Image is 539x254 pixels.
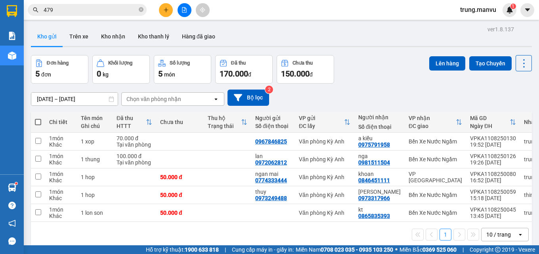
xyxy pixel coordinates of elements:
[160,119,200,125] div: Chưa thu
[31,27,63,46] button: Kho gửi
[4,48,87,59] li: [PERSON_NAME]
[470,159,516,166] div: 19:26 [DATE]
[208,115,241,121] div: Thu hộ
[487,25,514,34] div: ver 1.8.137
[295,112,354,133] th: Toggle SortBy
[470,213,516,219] div: 13:45 [DATE]
[81,123,109,129] div: Ghi chú
[255,159,287,166] div: 0972062812
[196,3,210,17] button: aim
[310,71,313,78] span: đ
[409,192,462,198] div: Bến Xe Nước Ngầm
[358,206,401,213] div: kt
[8,183,16,192] img: warehouse-icon
[163,7,169,13] span: plus
[512,4,514,9] span: 1
[429,56,465,71] button: Lên hàng
[231,60,246,66] div: Đã thu
[470,115,510,121] div: Mã GD
[358,195,390,201] div: 0973317966
[409,210,462,216] div: Bến Xe Nước Ngầm
[81,174,109,180] div: 1 hop
[399,245,457,254] span: Miền Bắc
[208,123,241,129] div: Trạng thái
[154,55,211,84] button: Số lượng5món
[117,159,152,166] div: Tại văn phòng
[170,60,190,66] div: Số lượng
[358,114,401,120] div: Người nhận
[255,195,287,201] div: 0973249488
[117,115,146,121] div: Đã thu
[409,123,456,129] div: ĐC giao
[49,213,73,219] div: Khác
[178,3,191,17] button: file-add
[470,195,516,201] div: 15:18 [DATE]
[49,189,73,195] div: 1 món
[49,171,73,177] div: 1 món
[299,156,350,162] div: Văn phòng Kỳ Anh
[44,6,137,14] input: Tìm tên, số ĐT hoặc mã đơn
[358,171,401,177] div: khoan
[517,231,524,238] svg: open
[299,115,344,121] div: VP gửi
[49,195,73,201] div: Khác
[358,189,401,195] div: trang minh
[15,182,17,185] sup: 1
[146,245,219,254] span: Hỗ trợ kỹ thuật:
[470,135,516,141] div: VPKA1108250130
[409,115,456,121] div: VP nhận
[108,60,132,66] div: Khối lượng
[395,248,398,251] span: ⚪️
[47,60,69,66] div: Đơn hàng
[255,189,291,195] div: thuy
[160,192,200,198] div: 50.000 đ
[358,124,401,130] div: Số điện thoại
[81,156,109,162] div: 1 thung
[510,4,516,9] sup: 1
[225,245,226,254] span: |
[470,153,516,159] div: VPKA1108250126
[81,138,109,145] div: 1 xop
[41,71,51,78] span: đơn
[49,159,73,166] div: Khác
[255,123,291,129] div: Số điện thoại
[185,246,219,253] strong: 1900 633 818
[463,245,464,254] span: |
[200,7,205,13] span: aim
[466,112,520,133] th: Toggle SortBy
[495,247,501,252] span: copyright
[4,59,87,70] li: In ngày: 19:26 11/08
[126,95,181,103] div: Chọn văn phòng nhận
[358,177,390,183] div: 0846451111
[176,27,222,46] button: Hàng đã giao
[158,69,162,78] span: 5
[405,112,466,133] th: Toggle SortBy
[160,174,200,180] div: 50.000 đ
[132,27,176,46] button: Kho thanh lý
[117,135,152,141] div: 70.000 đ
[113,112,156,133] th: Toggle SortBy
[182,7,187,13] span: file-add
[49,153,73,159] div: 1 món
[255,177,287,183] div: 0774333444
[454,5,503,15] span: trung.manvu
[81,192,109,198] div: 1 hop
[470,141,516,148] div: 19:52 [DATE]
[277,55,334,84] button: Chưa thu150.000đ
[520,3,534,17] button: caret-down
[117,153,152,159] div: 100.000 đ
[213,96,219,102] svg: open
[440,229,451,241] button: 1
[470,123,510,129] div: Ngày ĐH
[422,246,457,253] strong: 0369 525 060
[255,171,291,177] div: ngan mai
[299,123,344,129] div: ĐC lấy
[204,112,251,133] th: Toggle SortBy
[117,141,152,148] div: Tại văn phòng
[95,27,132,46] button: Kho nhận
[358,159,390,166] div: 0981511504
[92,55,150,84] button: Khối lượng0kg
[8,202,16,209] span: question-circle
[470,189,516,195] div: VPKA1108250059
[296,245,393,254] span: Miền Nam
